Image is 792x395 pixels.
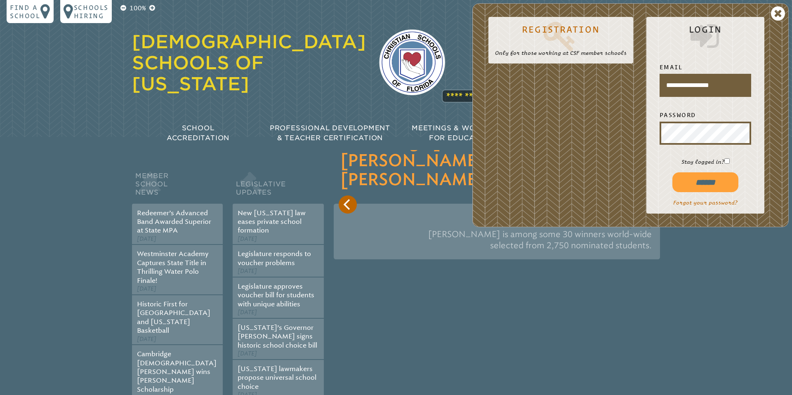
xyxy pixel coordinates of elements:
[495,49,627,57] p: Only for those working at CSF member schools
[233,170,323,204] h2: Legislative Updates
[340,133,653,190] h3: Cambridge [DEMOGRAPHIC_DATA][PERSON_NAME] wins [PERSON_NAME] Scholarship
[342,226,652,254] p: [PERSON_NAME] is among some 30 winners world-wide selected from 2,750 nominated students.
[238,282,314,308] a: Legislature approves voucher bill for students with unique abilities
[653,24,758,52] h2: Login
[128,3,148,13] p: 100%
[495,19,627,52] a: Registration
[167,124,229,142] span: School Accreditation
[673,200,738,206] a: Forgot your password?
[10,3,40,20] p: Find a school
[238,350,257,357] span: [DATE]
[270,124,390,142] span: Professional Development & Teacher Certification
[137,209,211,235] a: Redeemer’s Advanced Band Awarded Superior at State MPA
[137,350,217,393] a: Cambridge [DEMOGRAPHIC_DATA][PERSON_NAME] wins [PERSON_NAME] Scholarship
[137,300,210,334] a: Historic First for [GEOGRAPHIC_DATA] and [US_STATE] Basketball
[137,235,156,242] span: [DATE]
[238,365,316,390] a: [US_STATE] lawmakers propose universal school choice
[238,209,306,235] a: New [US_STATE] law eases private school formation
[412,124,512,142] span: Meetings & Workshops for Educators
[132,31,366,94] a: [DEMOGRAPHIC_DATA] Schools of [US_STATE]
[137,336,156,343] span: [DATE]
[660,110,751,120] label: Password
[137,285,156,292] span: [DATE]
[238,250,311,266] a: Legislature responds to voucher problems
[379,29,445,95] img: csf-logo-web-colors.png
[458,35,660,101] p: The agency that [US_STATE]’s [DEMOGRAPHIC_DATA] schools rely on for best practices in accreditati...
[660,62,751,72] label: Email
[238,235,257,242] span: [DATE]
[74,3,108,20] p: Schools Hiring
[132,170,223,204] h2: Member School News
[339,195,357,214] button: Previous
[238,324,317,349] a: [US_STATE]’s Governor [PERSON_NAME] signs historic school choice bill
[238,309,257,316] span: [DATE]
[238,268,257,275] span: [DATE]
[137,250,209,284] a: Westminster Academy Captures State Title in Thrilling Water Polo Finale!
[653,158,758,166] p: Stay logged in?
